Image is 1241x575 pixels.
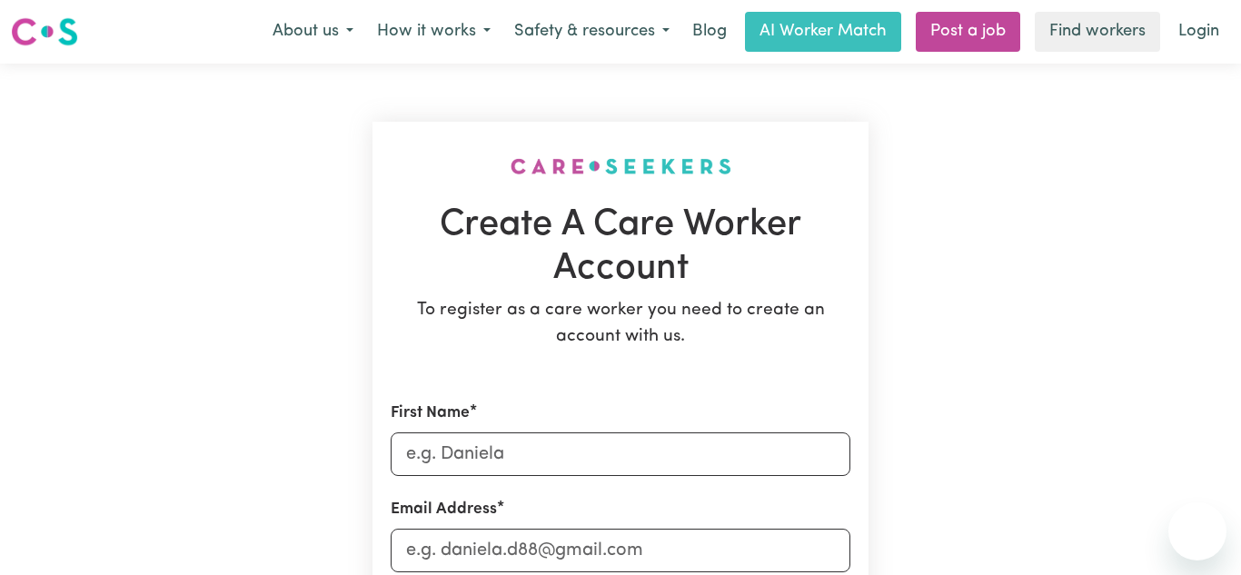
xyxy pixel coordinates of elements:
a: Blog [681,12,738,52]
label: First Name [391,402,470,425]
input: e.g. daniela.d88@gmail.com [391,529,850,572]
a: Post a job [916,12,1020,52]
h1: Create A Care Worker Account [391,203,850,291]
button: How it works [365,13,502,51]
p: To register as a care worker you need to create an account with us. [391,298,850,351]
input: e.g. Daniela [391,432,850,476]
button: Safety & resources [502,13,681,51]
img: Careseekers logo [11,15,78,48]
a: Careseekers logo [11,11,78,53]
iframe: Button to launch messaging window [1168,502,1226,560]
a: AI Worker Match [745,12,901,52]
label: Email Address [391,498,497,521]
a: Login [1167,12,1230,52]
a: Find workers [1035,12,1160,52]
button: About us [261,13,365,51]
